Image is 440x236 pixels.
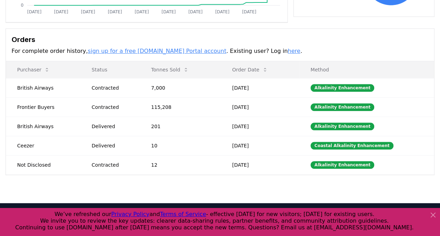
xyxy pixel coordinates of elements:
[226,63,273,77] button: Order Date
[88,48,226,54] a: sign up for a free [DOMAIN_NAME] Portal account
[92,142,134,149] div: Delivered
[310,84,374,92] div: Alkalinity Enhancement
[92,104,134,111] div: Contracted
[215,9,230,14] tspan: [DATE]
[6,78,81,97] td: British Airways
[310,161,374,169] div: Alkalinity Enhancement
[12,34,428,45] h3: Orders
[86,66,134,73] p: Status
[135,9,149,14] tspan: [DATE]
[221,155,299,174] td: [DATE]
[54,9,68,14] tspan: [DATE]
[242,9,257,14] tspan: [DATE]
[221,78,299,97] td: [DATE]
[161,9,176,14] tspan: [DATE]
[6,97,81,117] td: Frontier Buyers
[146,63,194,77] button: Tonnes Sold
[108,9,122,14] tspan: [DATE]
[6,117,81,136] td: British Airways
[188,9,203,14] tspan: [DATE]
[310,103,374,111] div: Alkalinity Enhancement
[140,136,221,155] td: 10
[12,47,428,55] p: For complete order history, . Existing user? Log in .
[92,84,134,91] div: Contracted
[6,136,81,155] td: Ceezer
[92,161,134,168] div: Contracted
[27,9,42,14] tspan: [DATE]
[310,123,374,130] div: Alkalinity Enhancement
[221,117,299,136] td: [DATE]
[310,142,393,150] div: Coastal Alkalinity Enhancement
[140,155,221,174] td: 12
[140,117,221,136] td: 201
[305,66,428,73] p: Method
[140,97,221,117] td: 115,208
[12,63,55,77] button: Purchaser
[221,97,299,117] td: [DATE]
[21,3,23,8] tspan: 0
[81,9,95,14] tspan: [DATE]
[6,155,81,174] td: Not Disclosed
[140,78,221,97] td: 7,000
[221,136,299,155] td: [DATE]
[288,48,300,54] a: here
[92,123,134,130] div: Delivered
